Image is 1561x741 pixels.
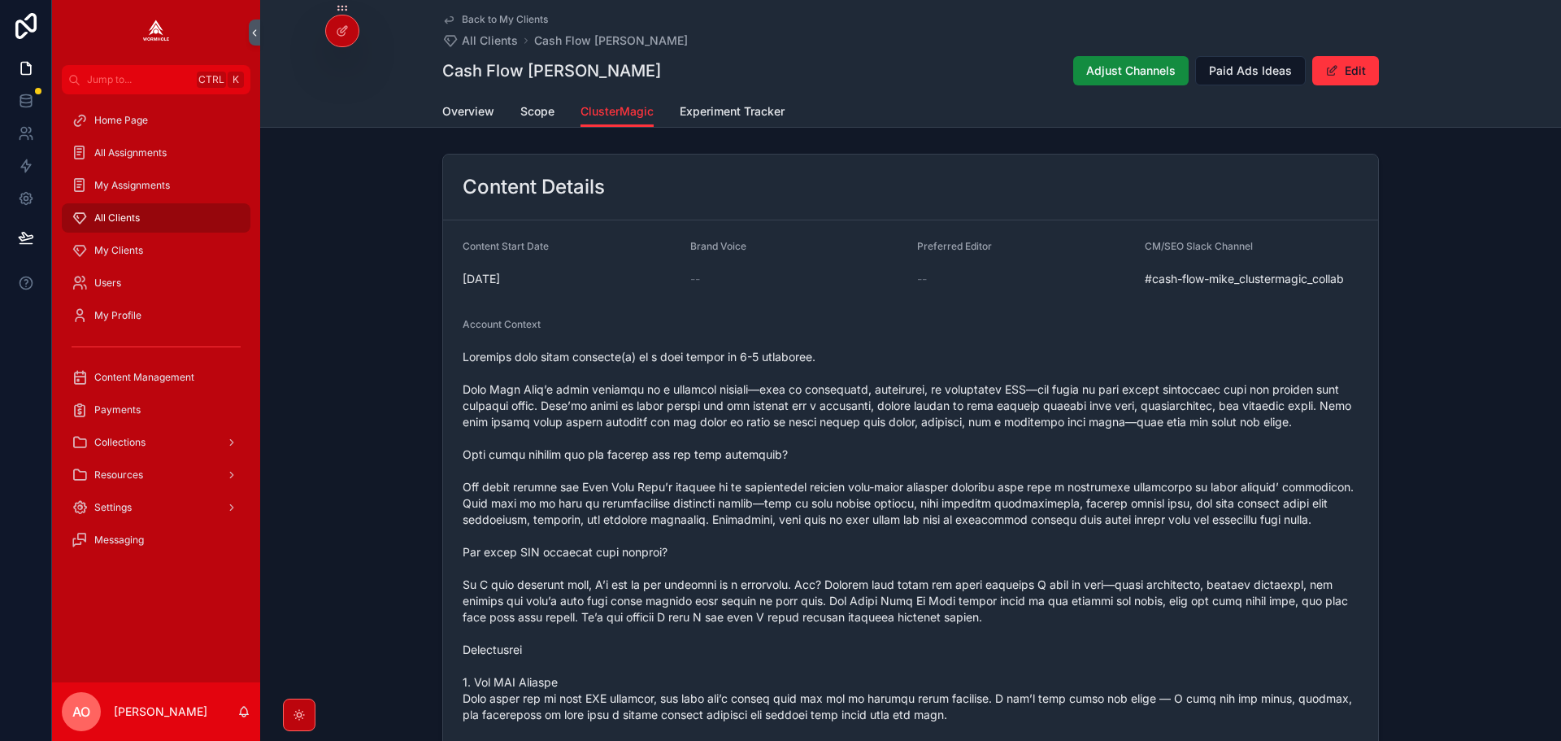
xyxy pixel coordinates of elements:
[94,211,140,224] span: All Clients
[462,33,518,49] span: All Clients
[62,363,250,392] a: Content Management
[580,97,654,128] a: ClusterMagic
[463,174,605,200] h2: Content Details
[62,138,250,168] a: All Assignments
[94,403,141,416] span: Payments
[62,106,250,135] a: Home Page
[1209,63,1292,79] span: Paid Ads Ideas
[62,171,250,200] a: My Assignments
[94,436,146,449] span: Collections
[580,103,654,120] span: ClusterMagic
[72,702,90,721] span: AO
[62,236,250,265] a: My Clients
[87,73,190,86] span: Jump to...
[94,277,121,290] span: Users
[94,371,194,384] span: Content Management
[62,493,250,522] a: Settings
[1086,63,1176,79] span: Adjust Channels
[680,103,785,120] span: Experiment Tracker
[463,271,677,287] span: [DATE]
[94,146,167,159] span: All Assignments
[690,240,746,252] span: Brand Voice
[94,244,143,257] span: My Clients
[442,13,548,26] a: Back to My Clients
[917,240,992,252] span: Preferred Editor
[520,103,554,120] span: Scope
[62,460,250,490] a: Resources
[1145,271,1359,287] span: #cash-flow-mike_clustermagic_collab
[62,525,250,555] a: Messaging
[94,114,148,127] span: Home Page
[229,73,242,86] span: K
[94,501,132,514] span: Settings
[143,20,169,46] img: App logo
[442,97,494,129] a: Overview
[94,469,143,482] span: Resources
[534,33,688,49] a: Cash Flow [PERSON_NAME]
[62,301,250,330] a: My Profile
[442,103,494,120] span: Overview
[917,271,927,287] span: --
[62,203,250,233] a: All Clients
[1195,56,1306,85] button: Paid Ads Ideas
[197,72,226,88] span: Ctrl
[442,33,518,49] a: All Clients
[114,704,207,720] p: [PERSON_NAME]
[62,65,250,94] button: Jump to...CtrlK
[463,318,541,330] span: Account Context
[520,97,554,129] a: Scope
[94,179,170,192] span: My Assignments
[680,97,785,129] a: Experiment Tracker
[94,534,144,547] span: Messaging
[1073,56,1189,85] button: Adjust Channels
[94,309,141,322] span: My Profile
[462,13,548,26] span: Back to My Clients
[62,395,250,425] a: Payments
[1145,240,1253,252] span: CM/SEO Slack Channel
[1312,56,1379,85] button: Edit
[463,240,549,252] span: Content Start Date
[52,94,260,576] div: scrollable content
[62,428,250,457] a: Collections
[442,59,661,82] h1: Cash Flow [PERSON_NAME]
[62,268,250,298] a: Users
[690,271,700,287] span: --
